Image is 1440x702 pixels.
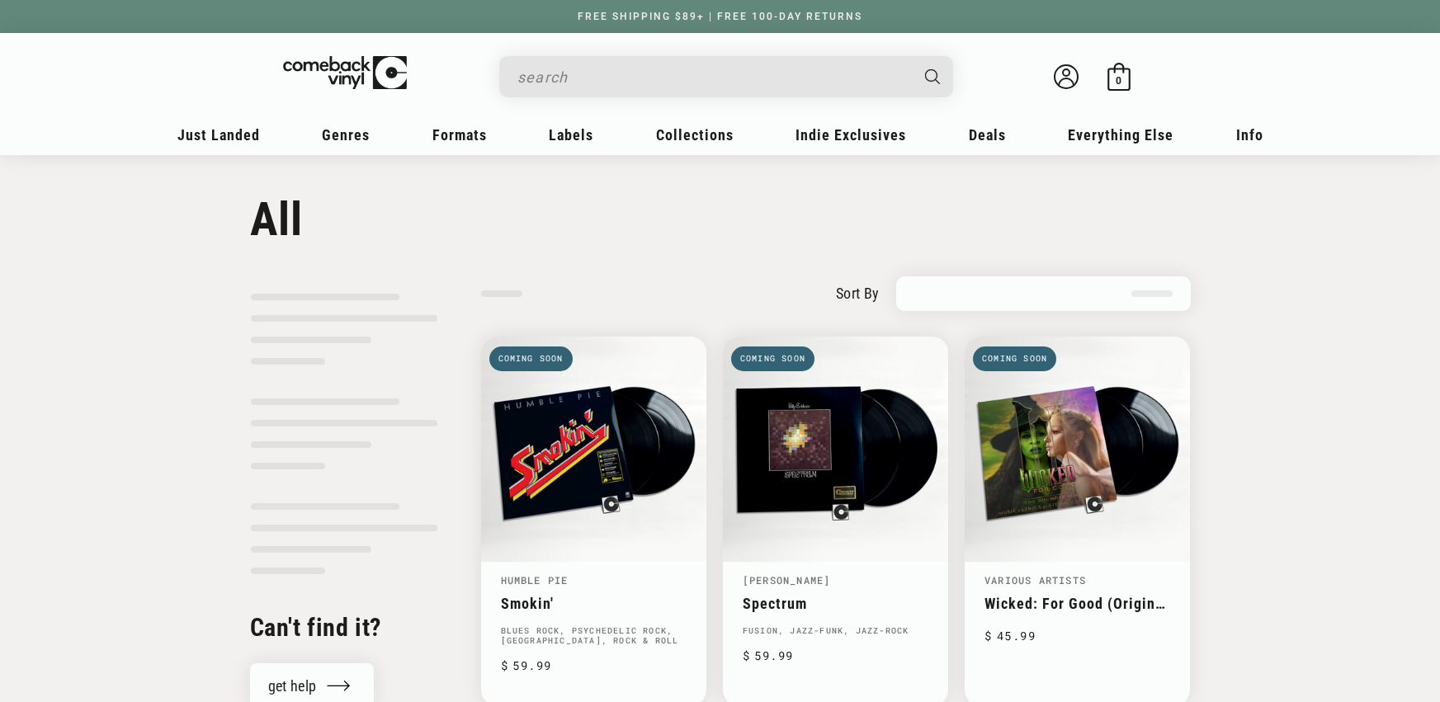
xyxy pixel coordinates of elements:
span: Labels [549,126,593,144]
a: Various Artists [984,573,1086,587]
span: Info [1236,126,1263,144]
a: Humble Pie [501,573,569,587]
button: Search [910,56,955,97]
label: sort by [836,282,880,304]
a: Spectrum [743,595,928,612]
input: search [517,60,909,94]
a: [PERSON_NAME] [743,573,831,587]
a: Wicked: For Good (Original Soundtrack) [984,595,1170,612]
span: Collections [656,126,734,144]
span: Genres [322,126,370,144]
span: 0 [1116,74,1121,87]
div: Search [499,56,953,97]
span: Just Landed [177,126,260,144]
h2: Can't find it? [250,611,438,643]
span: Deals [969,126,1006,144]
span: Everything Else [1068,126,1173,144]
h1: All [250,192,1191,247]
span: Formats [432,126,487,144]
span: Indie Exclusives [796,126,906,144]
a: FREE SHIPPING $89+ | FREE 100-DAY RETURNS [561,11,879,22]
a: Smokin' [501,595,687,612]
